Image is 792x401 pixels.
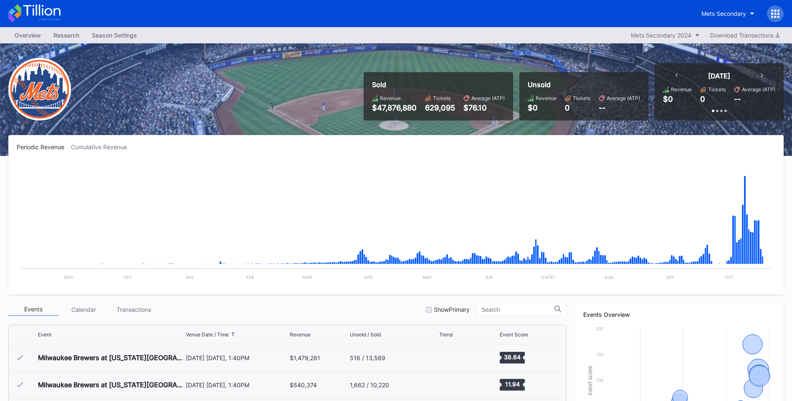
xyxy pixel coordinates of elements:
[695,6,761,21] button: Mets Secondary
[185,275,193,280] text: Jan
[671,86,692,93] div: Revenue
[38,381,184,389] div: Milwaukee Brewers at [US_STATE][GEOGRAPHIC_DATA]
[434,306,470,313] div: Show Primary
[8,58,71,120] img: New-York-Mets-Transparent.png
[599,103,640,112] div: --
[439,347,464,368] svg: Chart title
[86,29,143,41] a: Season Settings
[607,95,640,101] div: Average (ATP)
[700,95,705,103] div: 0
[500,331,528,338] div: Event Score
[17,161,775,286] svg: Chart title
[596,326,603,331] text: 200
[536,95,557,101] div: Revenue
[666,275,674,280] text: Sep
[710,32,779,39] div: Download Transactions
[463,103,505,112] div: $76.10
[742,86,775,93] div: Average (ATP)
[596,378,603,383] text: 100
[433,95,450,101] div: Tickets
[439,374,464,395] svg: Chart title
[47,29,86,41] a: Research
[423,275,432,280] text: May
[706,30,784,41] button: Download Transactions
[596,352,603,357] text: 150
[17,143,71,150] div: Periodic Revenue
[734,95,741,103] div: --
[38,331,51,338] div: Event
[505,381,519,388] text: 11.94
[350,381,389,388] div: 1,662 / 10,220
[504,353,521,361] text: 38.64
[627,30,704,41] button: Mets Secondary 2024
[565,103,590,112] div: 0
[350,354,385,361] div: 516 / 13,569
[725,275,734,280] text: Oct
[303,275,312,280] text: Mar
[481,306,554,313] input: Search
[372,80,505,89] div: Sold
[583,311,775,318] div: Events Overview
[8,303,58,316] div: Events
[380,95,401,101] div: Revenue
[246,275,254,280] text: Feb
[8,29,47,41] a: Overview
[186,381,288,388] div: [DATE] [DATE], 1:40PM
[290,331,311,338] div: Revenue
[124,275,132,280] text: Dec
[528,103,557,112] div: $0
[708,86,726,93] div: Tickets
[186,331,229,338] div: Venue Date / Time
[290,354,320,361] div: $1,479,281
[485,275,493,280] text: Jun
[663,95,673,103] div: $0
[439,331,453,338] div: Trend
[471,95,505,101] div: Average (ATP)
[708,72,730,80] div: [DATE]
[528,80,640,89] div: Unsold
[71,143,134,150] div: Cumulative Revenue
[290,381,317,388] div: $540,374
[631,32,691,39] div: Mets Secondary 2024
[573,95,590,101] div: Tickets
[64,275,73,280] text: Nov
[350,331,381,338] div: Unsold / Sold
[372,103,417,112] div: $47,876,880
[186,354,288,361] div: [DATE] [DATE], 1:40PM
[38,353,184,362] div: Milwaukee Brewers at [US_STATE][GEOGRAPHIC_DATA] (Rescheduled from 3/28) (Opening Day)
[425,103,455,112] div: 629,095
[364,275,373,280] text: Apr
[58,303,109,316] div: Calendar
[588,365,593,395] text: Event Score
[701,10,746,17] div: Mets Secondary
[541,275,555,280] text: [DATE]
[605,275,613,280] text: Aug
[109,303,159,316] div: Transactions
